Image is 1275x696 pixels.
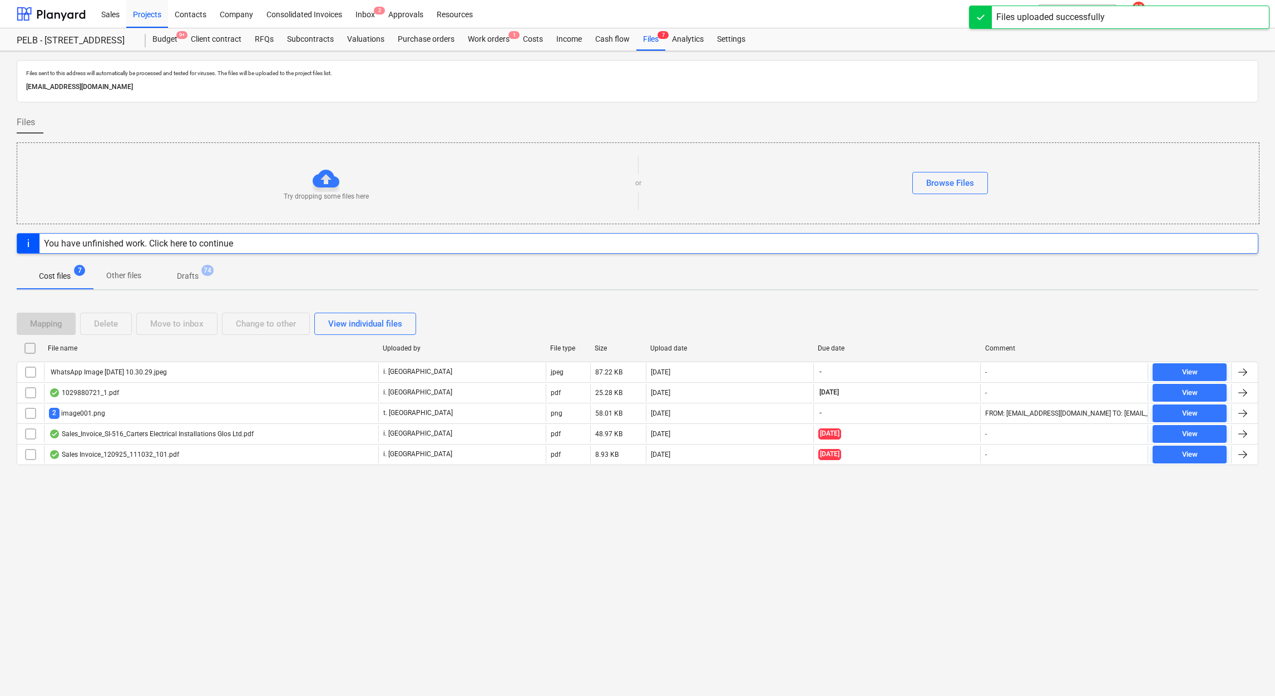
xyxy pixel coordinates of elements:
div: View [1182,448,1198,461]
div: pdf [551,430,561,438]
div: OCR finished [49,450,60,459]
div: Budget [146,28,184,51]
a: Valuations [340,28,391,51]
div: Sales Invoice_120925_111032_101.pdf [49,450,179,459]
div: Size [595,344,641,352]
div: View [1182,428,1198,441]
div: View [1182,407,1198,420]
div: image001.png [49,408,105,418]
span: 2 [374,7,385,14]
div: Work orders [461,28,516,51]
a: Subcontracts [280,28,340,51]
a: Purchase orders [391,28,461,51]
a: Cash flow [589,28,636,51]
span: [DATE] [818,449,841,460]
button: View [1153,425,1227,443]
div: 25.28 KB [595,389,622,397]
a: Costs [516,28,550,51]
div: OCR finished [49,388,60,397]
div: [DATE] [651,451,670,458]
span: 9+ [176,31,187,39]
div: [DATE] [651,430,670,438]
div: View individual files [328,317,402,331]
div: Files [636,28,665,51]
a: RFQs [248,28,280,51]
div: Sales_Invoice_SI-516_Carters Electrical Installations Glos Ltd.pdf [49,430,254,438]
div: View [1182,387,1198,399]
span: 1 [508,31,520,39]
div: 48.97 KB [595,430,622,438]
button: View individual files [314,313,416,335]
div: File name [48,344,374,352]
a: Work orders1 [461,28,516,51]
div: pdf [551,451,561,458]
span: [DATE] [818,428,841,439]
div: [DATE] [651,389,670,397]
span: 2 [49,408,60,418]
span: [DATE] [818,388,840,397]
span: - [818,367,823,377]
p: Files sent to this address will automatically be processed and tested for viruses. The files will... [26,70,1249,77]
div: PELB - [STREET_ADDRESS] [17,35,132,47]
p: i. [GEOGRAPHIC_DATA] [383,450,452,459]
div: Due date [818,344,976,352]
div: - [985,368,987,376]
p: i. [GEOGRAPHIC_DATA] [383,388,452,397]
div: View [1182,366,1198,379]
div: Browse Files [926,176,974,190]
span: - [818,408,823,418]
div: 58.01 KB [595,409,622,417]
a: Client contract [184,28,248,51]
span: 7 [658,31,669,39]
span: 7 [74,265,85,276]
div: OCR finished [49,430,60,438]
p: t. [GEOGRAPHIC_DATA] [383,408,453,418]
div: [DATE] [651,368,670,376]
p: or [635,179,641,188]
p: i. [GEOGRAPHIC_DATA] [383,367,452,377]
button: View [1153,384,1227,402]
button: View [1153,446,1227,463]
a: Settings [710,28,752,51]
div: 87.22 KB [595,368,622,376]
div: jpeg [551,368,564,376]
span: Files [17,116,35,129]
a: Files7 [636,28,665,51]
p: Drafts [177,270,199,282]
button: View [1153,363,1227,381]
div: [DATE] [651,409,670,417]
iframe: Chat Widget [1219,643,1275,696]
div: Uploaded by [383,344,541,352]
div: - [985,451,987,458]
div: - [985,389,987,397]
p: Other files [106,270,141,282]
a: Budget9+ [146,28,184,51]
div: Comment [985,344,1144,352]
div: Upload date [650,344,809,352]
div: png [551,409,562,417]
div: WhatsApp Image [DATE] 10.30.29.jpeg [49,368,167,376]
div: Try dropping some files hereorBrowse Files [17,142,1259,224]
button: View [1153,404,1227,422]
a: Analytics [665,28,710,51]
button: Browse Files [912,172,988,194]
div: File type [550,344,586,352]
div: Files uploaded successfully [996,11,1105,24]
p: [EMAIL_ADDRESS][DOMAIN_NAME] [26,81,1249,93]
div: 8.93 KB [595,451,619,458]
span: 74 [201,265,214,276]
div: 1029880721_1.pdf [49,388,119,397]
div: You have unfinished work. Click here to continue [44,238,233,249]
a: Income [550,28,589,51]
